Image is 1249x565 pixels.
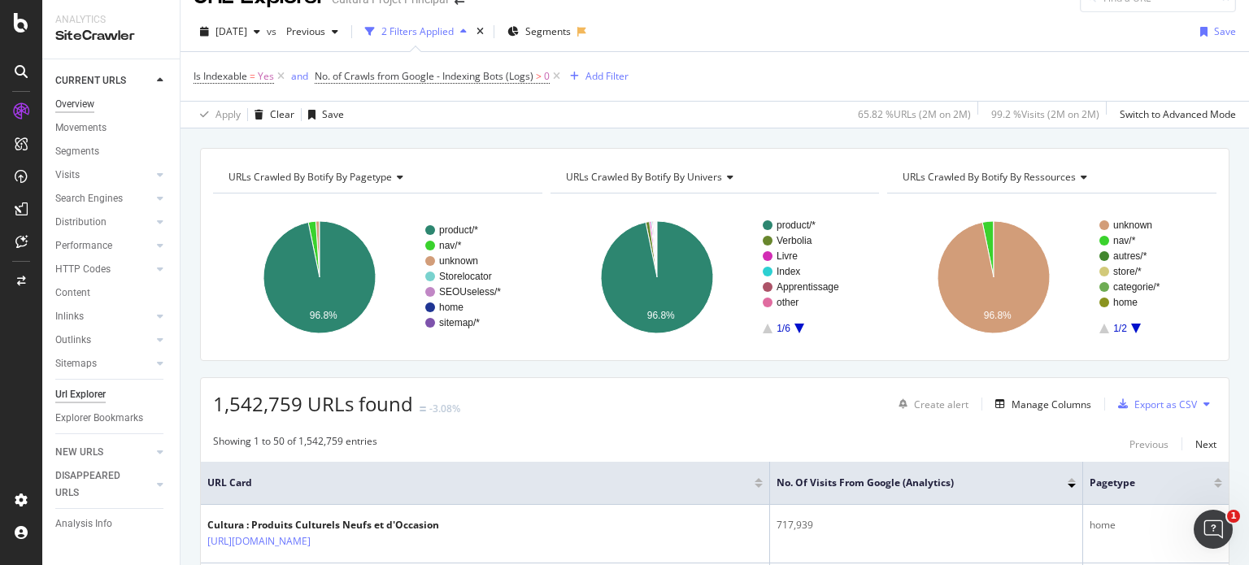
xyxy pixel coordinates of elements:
text: nav/* [1113,235,1136,246]
h4: URLs Crawled By Botify By univers [563,164,865,190]
a: NEW URLS [55,444,152,461]
div: Inlinks [55,308,84,325]
div: Save [1214,24,1236,38]
div: Create alert [914,398,968,411]
div: HTTP Codes [55,261,111,278]
text: Livre [777,250,798,262]
div: Sitemaps [55,355,97,372]
div: SiteCrawler [55,27,167,46]
text: Index [777,266,800,277]
text: unknown [439,255,478,267]
div: Manage Columns [1012,398,1091,411]
a: Segments [55,143,168,160]
a: Distribution [55,214,152,231]
img: Equal [420,406,426,411]
button: Create alert [892,391,968,417]
span: URL Card [207,476,751,490]
div: Outlinks [55,332,91,349]
h4: URLs Crawled By Botify By ressources [899,164,1202,190]
text: home [1113,297,1138,308]
text: SEOUseless/* [439,286,501,298]
a: Search Engines [55,190,152,207]
text: home [439,302,463,313]
div: CURRENT URLS [55,72,126,89]
span: pagetype [1090,476,1190,490]
a: HTTP Codes [55,261,152,278]
button: 2 Filters Applied [359,19,473,45]
a: Overview [55,96,168,113]
a: DISAPPEARED URLS [55,467,152,502]
a: Url Explorer [55,386,168,403]
div: Performance [55,237,112,254]
button: Export as CSV [1112,391,1197,417]
text: Verbolia [777,235,812,246]
a: Performance [55,237,152,254]
div: times [473,24,487,40]
div: Export as CSV [1134,398,1197,411]
span: Is Indexable [194,69,247,83]
button: Previous [1129,434,1168,454]
button: Next [1195,434,1216,454]
div: Content [55,285,90,302]
button: Segments [501,19,577,45]
a: [URL][DOMAIN_NAME] [207,533,311,550]
text: 96.8% [646,310,674,321]
text: product/* [439,224,478,236]
div: Clear [270,107,294,121]
div: 99.2 % Visits ( 2M on 2M ) [991,107,1099,121]
span: vs [267,24,280,38]
span: URLs Crawled By Botify By pagetype [228,170,392,184]
div: Search Engines [55,190,123,207]
svg: A chart. [887,206,1212,348]
text: nav/* [439,240,462,251]
button: Save [1194,19,1236,45]
span: = [250,69,255,83]
div: Visits [55,167,80,184]
text: autres/* [1113,250,1147,262]
span: > [536,69,542,83]
a: Analysis Info [55,515,168,532]
span: URLs Crawled By Botify By univers [566,170,722,184]
text: 1/6 [777,323,790,334]
button: Apply [194,102,241,128]
div: Next [1195,437,1216,451]
div: Cultura : Produits Culturels Neufs et d'Occasion [207,518,439,532]
button: [DATE] [194,19,267,45]
span: Previous [280,24,325,38]
h4: URLs Crawled By Botify By pagetype [225,164,528,190]
button: Switch to Advanced Mode [1113,102,1236,128]
text: other [777,297,799,308]
button: Clear [248,102,294,128]
div: Save [322,107,344,121]
a: Explorer Bookmarks [55,410,168,427]
a: Outlinks [55,332,152,349]
span: Segments [525,24,571,38]
svg: A chart. [551,206,876,348]
div: DISAPPEARED URLS [55,467,137,502]
button: and [291,68,308,84]
text: 1/2 [1113,323,1127,334]
svg: A chart. [213,206,538,348]
text: Apprentissage [777,281,839,293]
text: store/* [1113,266,1142,277]
div: Analysis Info [55,515,112,532]
div: Url Explorer [55,386,106,403]
span: No. of Crawls from Google - Indexing Bots (Logs) [315,69,533,83]
div: Analytics [55,13,167,27]
button: Previous [280,19,345,45]
div: Previous [1129,437,1168,451]
div: 65.82 % URLs ( 2M on 2M ) [858,107,971,121]
text: unknown [1113,219,1152,231]
div: -3.08% [429,402,460,415]
text: 96.8% [984,310,1012,321]
div: Overview [55,96,94,113]
span: Yes [258,65,274,88]
a: Movements [55,120,168,137]
text: product/* [777,219,816,231]
a: Visits [55,167,152,184]
div: Showing 1 to 50 of 1,542,759 entries [213,434,377,454]
div: Movements [55,120,107,137]
text: Storelocator [439,271,492,282]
